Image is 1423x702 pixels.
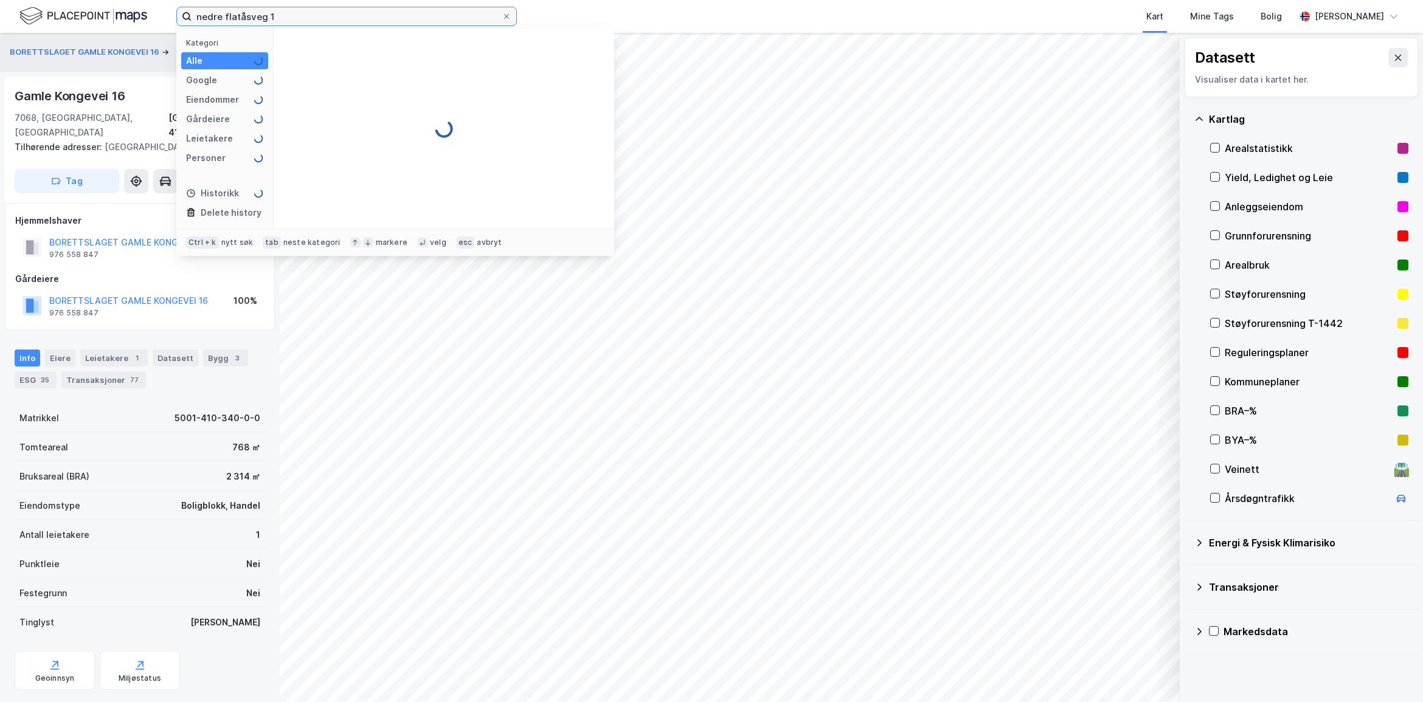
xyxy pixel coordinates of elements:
div: Kontrollprogram for chat [1362,644,1423,702]
div: Tinglyst [19,615,54,630]
div: BRA–% [1225,404,1393,418]
div: Leietakere [186,131,233,146]
div: Markedsdata [1224,624,1408,639]
div: esc [456,236,475,249]
div: 5001-410-340-0-0 [175,411,260,425]
div: avbryt [477,238,502,247]
div: 1 [131,352,143,364]
div: Google [186,73,217,88]
div: Festegrunn [19,586,67,600]
img: spinner.a6d8c91a73a9ac5275cf975e30b51cfb.svg [254,75,263,85]
div: Reguleringsplaner [1225,345,1393,360]
div: Matrikkel [19,411,59,425]
div: Bolig [1261,9,1282,24]
div: Tomteareal [19,440,68,455]
div: Kommuneplaner [1225,374,1393,389]
div: 3 [231,352,243,364]
div: Kartlag [1209,112,1408,126]
div: velg [430,238,446,247]
div: Kart [1146,9,1163,24]
div: Eiendom [176,45,212,60]
img: spinner.a6d8c91a73a9ac5275cf975e30b51cfb.svg [254,95,263,105]
div: 7068, [GEOGRAPHIC_DATA], [GEOGRAPHIC_DATA] [15,111,168,140]
div: Gamle Kongevei 16 [15,86,128,106]
div: Personer [186,151,226,165]
div: Geoinnsyn [35,673,75,683]
img: spinner.a6d8c91a73a9ac5275cf975e30b51cfb.svg [434,119,454,139]
div: Gårdeiere [15,272,265,286]
div: Årsdøgntrafikk [1225,491,1389,506]
div: Anleggseiendom [1225,199,1393,214]
div: Veinett [1225,462,1389,477]
div: Ctrl + k [186,236,219,249]
div: Nei [246,557,260,571]
div: Hjemmelshaver [15,213,265,228]
div: Visualiser data i kartet her. [1195,72,1408,87]
div: ESG [15,371,57,388]
div: Datasett [153,349,198,366]
div: Yield, Ledighet og Leie [1225,170,1393,185]
div: Eiere [45,349,75,366]
div: Eiendomstype [19,498,80,513]
div: 976 558 847 [49,250,99,260]
input: Søk på adresse, matrikkel, gårdeiere, leietakere eller personer [192,7,502,26]
img: spinner.a6d8c91a73a9ac5275cf975e30b51cfb.svg [254,153,263,163]
div: Leietakere [80,349,148,366]
div: neste kategori [283,238,341,247]
div: Kategori [186,38,268,47]
div: [GEOGRAPHIC_DATA], 410/340 [168,111,265,140]
div: tab [263,236,281,249]
div: Transaksjoner [61,371,146,388]
div: 35 [38,374,52,386]
div: markere [376,238,407,247]
div: 100% [234,294,257,308]
div: Info [15,349,40,366]
img: spinner.a6d8c91a73a9ac5275cf975e30b51cfb.svg [254,56,263,66]
div: Støyforurensning [1225,287,1393,301]
div: Gårdeiere [186,112,230,126]
span: Tilhørende adresser: [15,142,105,152]
div: Bygg [203,349,248,366]
div: Energi & Fysisk Klimarisiko [1209,535,1408,550]
div: 🛣️ [1393,461,1410,477]
div: Antall leietakere [19,528,89,542]
div: Miljøstatus [119,673,161,683]
div: Mine Tags [1190,9,1234,24]
div: Støyforurensning T-1442 [1225,316,1393,331]
img: logo.f888ab2527a4732fd821a326f86c7f29.svg [19,5,147,27]
div: [PERSON_NAME] [1315,9,1384,24]
img: spinner.a6d8c91a73a9ac5275cf975e30b51cfb.svg [254,134,263,143]
div: Arealbruk [1225,258,1393,272]
div: Nei [246,586,260,600]
button: Tag [15,169,119,193]
div: Eiendommer [186,92,239,107]
div: Transaksjoner [1209,580,1408,594]
button: BORETTSLAGET GAMLE KONGEVEI 16 [10,46,162,58]
iframe: Chat Widget [1362,644,1423,702]
div: 77 [128,374,141,386]
div: Alle [186,53,203,68]
div: 2 314 ㎡ [226,469,260,484]
div: Grunnforurensning [1225,229,1393,243]
div: Historikk [186,186,239,201]
div: [GEOGRAPHIC_DATA] 74 [15,140,255,154]
div: 976 558 847 [49,308,99,318]
div: Datasett [1195,48,1255,67]
div: Boligblokk, Handel [181,498,260,513]
div: nytt søk [221,238,254,247]
div: BYA–% [1225,433,1393,447]
div: [PERSON_NAME] [190,615,260,630]
div: Arealstatistikk [1225,141,1393,156]
div: Punktleie [19,557,60,571]
div: 1 [256,528,260,542]
div: Delete history [201,205,261,220]
div: 768 ㎡ [232,440,260,455]
div: Bruksareal (BRA) [19,469,89,484]
img: spinner.a6d8c91a73a9ac5275cf975e30b51cfb.svg [254,188,263,198]
img: spinner.a6d8c91a73a9ac5275cf975e30b51cfb.svg [254,114,263,124]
